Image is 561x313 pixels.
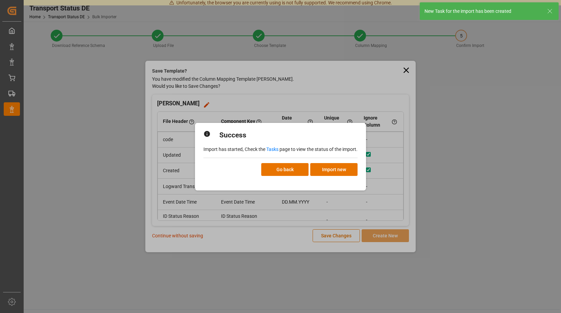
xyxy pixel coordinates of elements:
[203,146,358,153] p: Import has started, Check the page to view the status of the import.
[310,163,358,176] button: Import new
[261,163,309,176] button: Go back
[266,147,278,152] a: Tasks
[219,130,246,141] h2: Success
[424,8,541,15] div: New Task for the import has been created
